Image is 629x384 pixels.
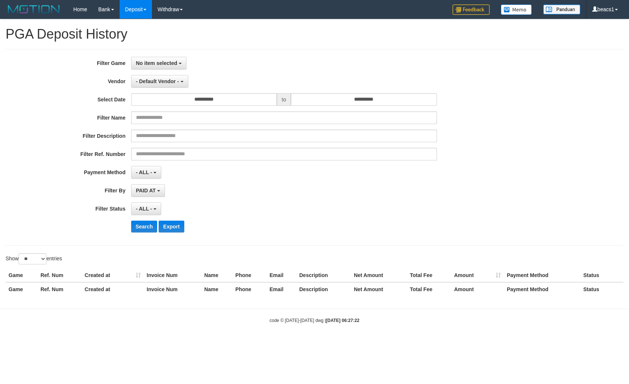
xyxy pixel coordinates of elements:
th: Created at [82,269,144,282]
th: Description [296,282,351,296]
th: Payment Method [504,269,580,282]
th: Net Amount [351,282,407,296]
th: Amount [451,282,504,296]
button: PAID AT [131,184,165,197]
span: - ALL - [136,169,152,175]
img: MOTION_logo.png [6,4,62,15]
span: No item selected [136,60,177,66]
th: Status [580,282,623,296]
button: No item selected [131,57,187,69]
th: Total Fee [407,282,451,296]
img: panduan.png [543,4,580,14]
span: PAID AT [136,188,156,193]
th: Phone [233,282,267,296]
strong: [DATE] 06:27:22 [326,318,359,323]
button: Search [131,221,158,232]
th: Ref. Num [38,269,82,282]
th: Game [6,282,38,296]
label: Show entries [6,253,62,264]
th: Net Amount [351,269,407,282]
th: Created at [82,282,144,296]
button: - Default Vendor - [131,75,188,88]
th: Game [6,269,38,282]
th: Phone [233,269,267,282]
th: Status [580,269,623,282]
th: Name [201,282,233,296]
button: - ALL - [131,166,161,179]
img: Feedback.jpg [453,4,490,15]
span: - ALL - [136,206,152,212]
th: Ref. Num [38,282,82,296]
th: Payment Method [504,282,580,296]
th: Email [267,282,296,296]
span: - Default Vendor - [136,78,179,84]
th: Email [267,269,296,282]
img: Button%20Memo.svg [501,4,532,15]
select: Showentries [19,253,46,264]
span: to [277,93,291,106]
th: Description [296,269,351,282]
th: Total Fee [407,269,451,282]
th: Invoice Num [144,282,201,296]
th: Name [201,269,233,282]
th: Amount [451,269,504,282]
small: code © [DATE]-[DATE] dwg | [270,318,360,323]
h1: PGA Deposit History [6,27,623,42]
th: Invoice Num [144,269,201,282]
button: Export [159,221,184,232]
button: - ALL - [131,202,161,215]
